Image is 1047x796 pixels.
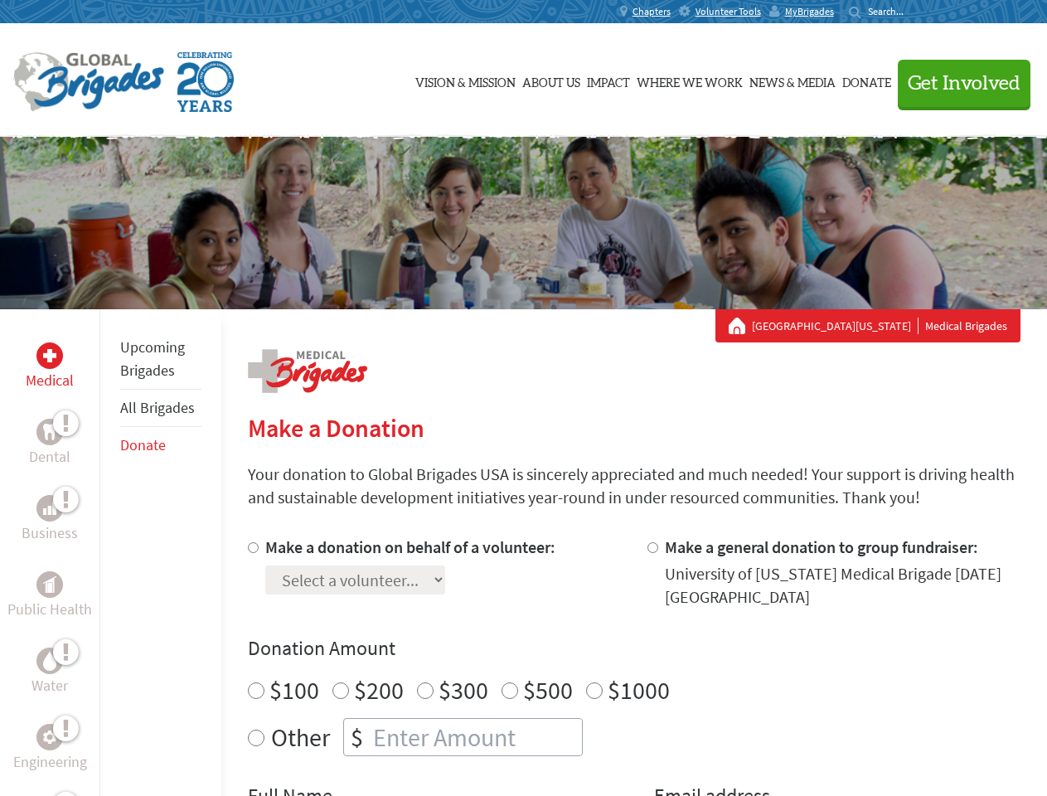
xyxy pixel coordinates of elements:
li: Donate [120,427,201,464]
div: University of [US_STATE] Medical Brigade [DATE] [GEOGRAPHIC_DATA] [665,562,1020,609]
a: Donate [842,39,891,122]
a: EngineeringEngineering [13,724,87,774]
a: WaterWater [32,648,68,697]
img: Engineering [43,730,56,744]
img: Medical [43,349,56,362]
div: Medical Brigades [729,318,1007,334]
a: [GEOGRAPHIC_DATA][US_STATE] [752,318,919,334]
label: $300 [439,674,488,706]
span: Volunteer Tools [696,5,761,18]
div: Dental [36,419,63,445]
a: Vision & Mission [415,39,516,122]
img: Dental [43,424,56,439]
label: Make a general donation to group fundraiser: [665,536,978,557]
a: Impact [587,39,630,122]
div: Medical [36,342,63,369]
img: Global Brigades Celebrating 20 Years [177,52,234,112]
input: Search... [868,5,915,17]
a: Public HealthPublic Health [7,571,92,621]
a: MedicalMedical [26,342,74,392]
span: Get Involved [908,74,1020,94]
h2: Make a Donation [248,413,1020,443]
img: Global Brigades Logo [13,52,164,112]
img: Water [43,651,56,670]
a: All Brigades [120,398,195,417]
a: DentalDental [29,419,70,468]
a: About Us [522,39,580,122]
div: Water [36,648,63,674]
div: $ [344,719,370,755]
p: Engineering [13,750,87,774]
img: Public Health [43,576,56,593]
li: Upcoming Brigades [120,329,201,390]
label: $1000 [608,674,670,706]
li: All Brigades [120,390,201,427]
a: Where We Work [637,39,743,122]
p: Medical [26,369,74,392]
p: Dental [29,445,70,468]
div: Public Health [36,571,63,598]
img: logo-medical.png [248,349,367,393]
p: Water [32,674,68,697]
h4: Donation Amount [248,635,1020,662]
p: Business [22,522,78,545]
label: $100 [269,674,319,706]
div: Engineering [36,724,63,750]
p: Your donation to Global Brigades USA is sincerely appreciated and much needed! Your support is dr... [248,463,1020,509]
button: Get Involved [898,60,1030,107]
a: News & Media [749,39,836,122]
span: MyBrigades [785,5,834,18]
label: $500 [523,674,573,706]
span: Chapters [633,5,671,18]
label: Other [271,718,330,756]
input: Enter Amount [370,719,582,755]
p: Public Health [7,598,92,621]
a: Upcoming Brigades [120,337,185,380]
a: BusinessBusiness [22,495,78,545]
img: Business [43,502,56,515]
label: Make a donation on behalf of a volunteer: [265,536,555,557]
a: Donate [120,435,166,454]
label: $200 [354,674,404,706]
div: Business [36,495,63,522]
